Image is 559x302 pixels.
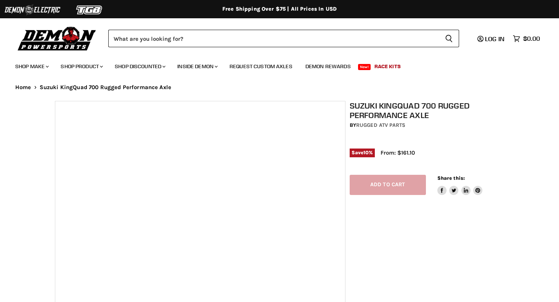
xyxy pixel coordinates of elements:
a: Shop Discounted [109,59,170,74]
span: Share this: [437,175,465,181]
a: Request Custom Axles [224,59,298,74]
a: Rugged ATV Parts [356,122,405,128]
a: Shop Make [10,59,53,74]
input: Search [108,30,439,47]
span: New! [358,64,371,70]
h1: Suzuki KingQuad 700 Rugged Performance Axle [350,101,508,120]
form: Product [108,30,459,47]
span: Log in [485,35,504,43]
ul: Main menu [10,56,538,74]
a: $0.00 [509,33,544,44]
a: Shop Product [55,59,108,74]
div: by [350,121,508,129]
img: Demon Powersports [15,25,99,52]
a: Inside Demon [172,59,222,74]
span: Suzuki KingQuad 700 Rugged Performance Axle [40,84,171,91]
span: $0.00 [523,35,540,42]
a: Race Kits [369,59,406,74]
a: Demon Rewards [300,59,357,74]
button: Search [439,30,459,47]
span: From: $161.10 [381,149,415,156]
span: 10 [363,150,369,155]
img: Demon Electric Logo 2 [4,3,61,17]
aside: Share this: [437,175,483,195]
a: Log in [474,35,509,42]
a: Home [15,84,31,91]
img: TGB Logo 2 [61,3,118,17]
span: Save % [350,149,375,157]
